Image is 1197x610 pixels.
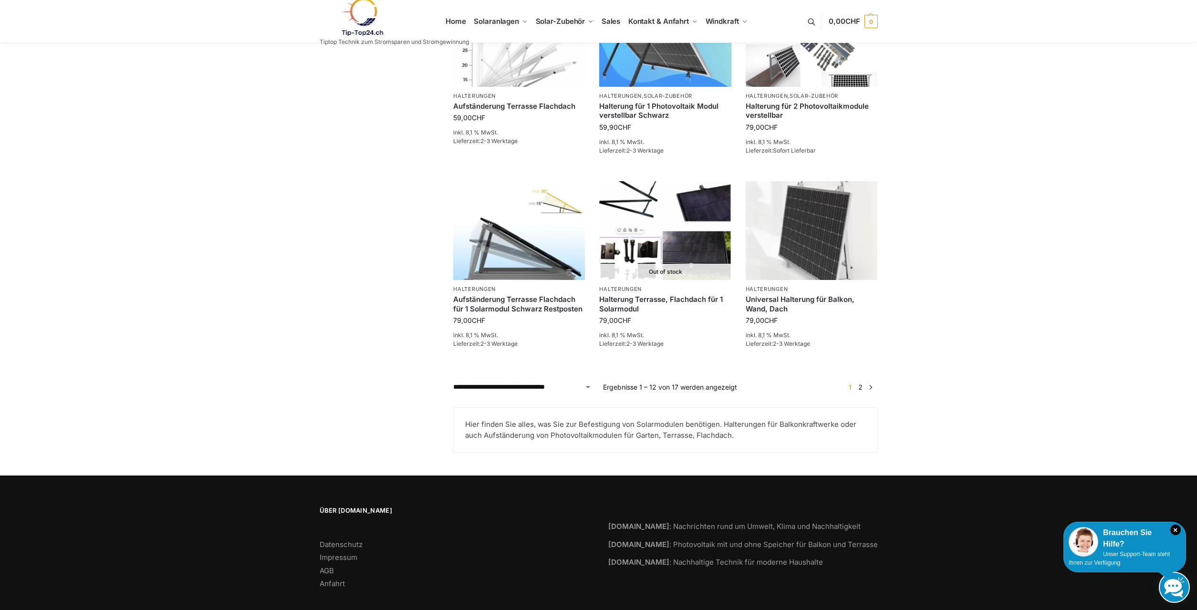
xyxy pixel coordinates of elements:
[845,17,860,26] span: CHF
[746,181,877,280] img: Befestigung Solarpaneele
[453,316,485,324] bdi: 79,00
[320,540,363,549] a: Datenschutz
[1069,551,1170,566] span: Unser Support-Team steht Ihnen zur Verfügung
[599,295,731,313] a: Halterung Terrasse, Flachdach für 1 Solarmodul
[320,553,357,562] a: Impressum
[453,340,518,347] span: Lieferzeit:
[320,566,334,575] a: AGB
[453,331,585,340] p: inkl. 8,1 % MwSt.
[746,316,778,324] bdi: 79,00
[599,138,731,146] p: inkl. 8,1 % MwSt.
[320,39,469,45] p: Tiptop Technik zum Stromsparen und Stromgewinnung
[773,147,816,154] span: Sofort Lieferbar
[846,383,854,391] span: Seite 1
[599,181,731,280] img: Halterung Terrasse, Flachdach für 1 Solarmodul
[480,340,518,347] span: 2-3 Werktage
[746,123,778,131] bdi: 79,00
[746,295,877,313] a: Universal Halterung für Balkon, Wand, Dach
[599,181,731,280] a: Out of stockHalterung Terrasse, Flachdach für 1 Solarmodul
[746,138,877,146] p: inkl. 8,1 % MwSt.
[608,558,669,567] strong: [DOMAIN_NAME]
[746,93,788,99] a: Halterungen
[856,383,865,391] a: Seite 2
[599,340,664,347] span: Lieferzeit:
[453,128,585,137] p: inkl. 8,1 % MwSt.
[1069,527,1181,550] div: Brauchen Sie Hilfe?
[746,286,788,292] a: Halterungen
[453,286,496,292] a: Halterungen
[603,382,737,392] p: Ergebnisse 1 – 12 von 17 werden angezeigt
[644,93,692,99] a: Solar-Zubehör
[1170,525,1181,535] i: Schließen
[829,7,877,36] a: 0,00CHF 0
[599,93,642,99] a: Halterungen
[773,340,810,347] span: 2-3 Werktage
[746,102,877,120] a: Halterung für 2 Photovoltaikmodule verstellbar
[536,17,585,26] span: Solar-Zubehör
[608,540,878,549] a: [DOMAIN_NAME]: Photovoltaik mit und ohne Speicher für Balkon und Terrasse
[608,522,861,531] a: [DOMAIN_NAME]: Nachrichten rund um Umwelt, Klima und Nachhaltigkeit
[453,382,592,392] select: Shop-Reihenfolge
[453,181,585,280] img: Halterung-Terrasse Aufständerung
[867,382,874,392] a: →
[472,114,485,122] span: CHF
[706,17,739,26] span: Windkraft
[746,340,810,347] span: Lieferzeit:
[453,295,585,313] a: Aufständerung Terrasse Flachdach für 1 Solarmodul Schwarz Restposten
[320,579,345,588] a: Anfahrt
[453,114,485,122] bdi: 59,00
[453,102,585,111] a: Aufständerung Terrasse Flachdach
[602,17,621,26] span: Sales
[1069,527,1098,557] img: Customer service
[746,147,816,154] span: Lieferzeit:
[626,340,664,347] span: 2-3 Werktage
[480,137,518,145] span: 2-3 Werktage
[599,93,731,100] p: ,
[618,123,631,131] span: CHF
[599,123,631,131] bdi: 59,90
[320,506,589,516] span: Über [DOMAIN_NAME]
[599,102,731,120] a: Halterung für 1 Photovoltaik Modul verstellbar Schwarz
[790,93,838,99] a: Solar-Zubehör
[628,17,689,26] span: Kontakt & Anfahrt
[618,316,631,324] span: CHF
[472,316,485,324] span: CHF
[764,316,778,324] span: CHF
[746,93,877,100] p: ,
[608,522,669,531] strong: [DOMAIN_NAME]
[599,331,731,340] p: inkl. 8,1 % MwSt.
[453,93,496,99] a: Halterungen
[608,540,669,549] strong: [DOMAIN_NAME]
[746,331,877,340] p: inkl. 8,1 % MwSt.
[843,382,877,392] nav: Produkt-Seitennummerierung
[626,147,664,154] span: 2-3 Werktage
[608,558,823,567] a: [DOMAIN_NAME]: Nachhaltige Technik für moderne Haushalte
[599,147,664,154] span: Lieferzeit:
[829,17,860,26] span: 0,00
[599,286,642,292] a: Halterungen
[599,316,631,324] bdi: 79,00
[764,123,778,131] span: CHF
[465,419,865,441] p: Hier finden Sie alles, was Sie zur Befestigung von Solarmodulen benötigen. Halterungen für Balkon...
[453,137,518,145] span: Lieferzeit:
[474,17,519,26] span: Solaranlagen
[864,15,878,28] span: 0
